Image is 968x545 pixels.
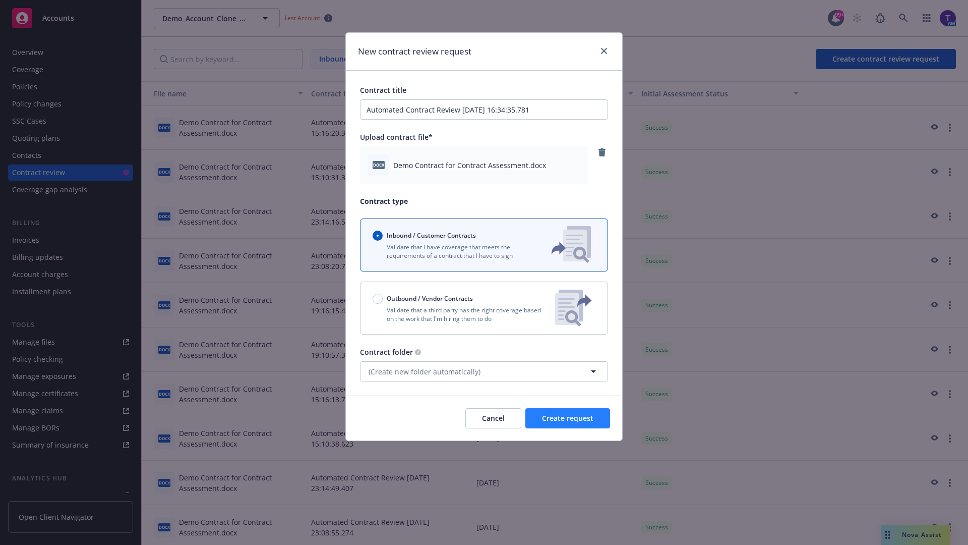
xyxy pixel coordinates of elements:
[360,196,608,206] p: Contract type
[360,361,608,381] button: (Create new folder automatically)
[596,146,608,158] a: remove
[360,99,608,120] input: Enter a title for this contract
[373,161,385,169] span: docx
[369,366,480,377] span: (Create new folder automatically)
[542,413,593,423] span: Create request
[393,160,546,171] span: Demo Contract for Contract Assessment.docx
[373,231,383,241] input: Inbound / Customer Contracts
[598,45,610,57] a: close
[360,132,433,142] span: Upload contract file*
[373,243,535,260] p: Validate that I have coverage that meets the requirements of a contract that I have to sign
[482,413,505,423] span: Cancel
[360,347,413,357] span: Contract folder
[360,85,406,95] span: Contract title
[387,231,476,240] span: Inbound / Customer Contracts
[465,408,521,428] button: Cancel
[387,294,473,303] span: Outbound / Vendor Contracts
[373,294,383,304] input: Outbound / Vendor Contracts
[373,306,547,323] p: Validate that a third party has the right coverage based on the work that I'm hiring them to do
[358,45,471,58] h1: New contract review request
[525,408,610,428] button: Create request
[360,282,608,335] button: Outbound / Vendor ContractsValidate that a third party has the right coverage based on the work t...
[360,219,608,271] button: Inbound / Customer ContractsValidate that I have coverage that meets the requirements of a contra...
